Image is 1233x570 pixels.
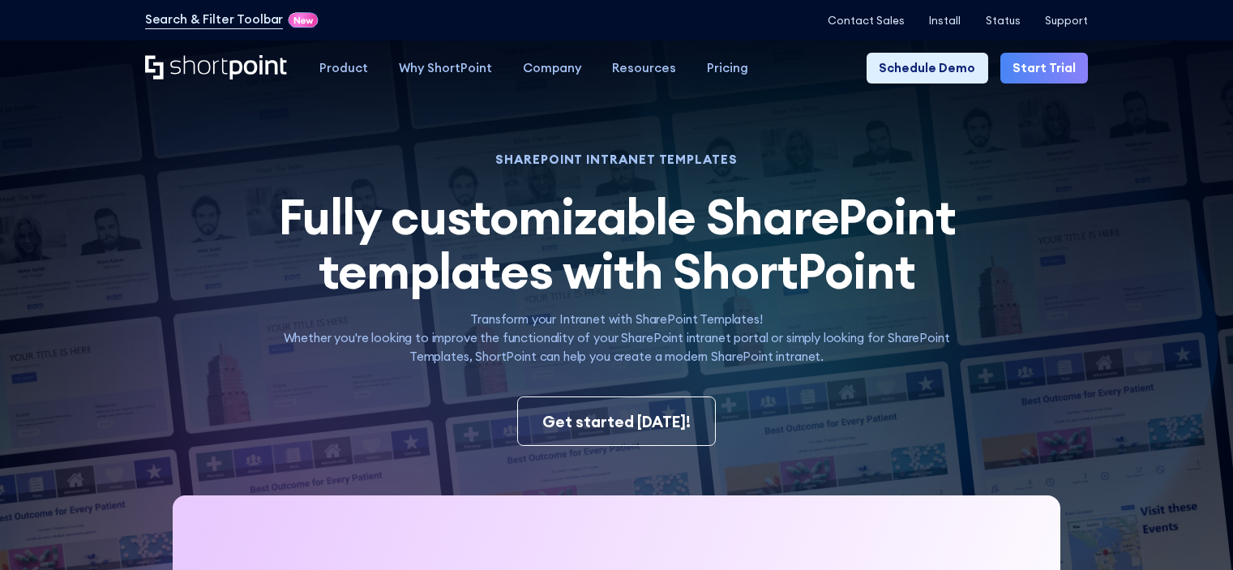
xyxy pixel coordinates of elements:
[1152,492,1233,570] iframe: Chat Widget
[145,11,284,29] a: Search & Filter Toolbar
[929,15,961,27] a: Install
[304,53,383,84] a: Product
[523,59,581,78] div: Company
[828,15,905,27] a: Contact Sales
[1045,15,1088,27] a: Support
[986,15,1021,27] a: Status
[256,311,978,366] p: Transform your Intranet with SharePoint Templates! Whether you're looking to improve the function...
[1000,53,1088,84] a: Start Trial
[867,53,987,84] a: Schedule Demo
[383,53,507,84] a: Why ShortPoint
[707,59,748,78] div: Pricing
[145,55,289,82] a: Home
[691,53,764,84] a: Pricing
[507,53,597,84] a: Company
[597,53,691,84] a: Resources
[612,59,676,78] div: Resources
[399,59,492,78] div: Why ShortPoint
[278,185,956,302] span: Fully customizable SharePoint templates with ShortPoint
[319,59,368,78] div: Product
[517,396,717,446] a: Get started [DATE]!
[542,410,691,434] div: Get started [DATE]!
[256,154,978,165] h1: SHAREPOINT INTRANET TEMPLATES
